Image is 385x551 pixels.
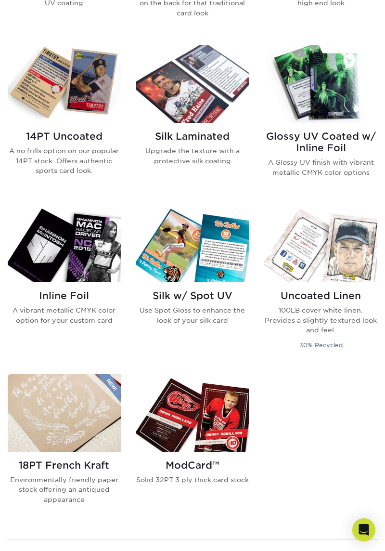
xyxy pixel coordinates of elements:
img: Glossy UV Coated w/ Inline Foil Trading Cards [264,45,377,123]
img: New Product [97,374,121,403]
p: 100LB cover white linen. Provides a slightly textured look and feel. [264,305,377,335]
h2: 14PT Uncoated [8,131,121,142]
h2: Uncoated Linen [264,290,377,302]
h2: ModCard™ [136,459,249,471]
p: Environmentally friendly paper stock offering an antiqued appearance [8,475,121,504]
a: Uncoated Linen Trading Cards Uncoated Linen 100LB cover white linen. Provides a slightly textured... [264,204,377,362]
a: Silk Laminated Trading Cards Silk Laminated Upgrade the texture with a protective silk coating [136,45,249,193]
h2: Glossy UV Coated w/ Inline Foil [264,131,377,154]
img: ModCard™ Trading Cards [136,374,249,452]
small: 30% Recycled [299,341,343,349]
img: Silk w/ Spot UV Trading Cards [136,204,249,282]
img: 18PT French Kraft Trading Cards [8,374,121,452]
h2: Silk Laminated [136,131,249,142]
h2: 18PT French Kraft [8,459,121,471]
p: A vibrant metallic CMYK color option for your custom card [8,305,121,325]
img: 14PT Uncoated Trading Cards [8,45,121,123]
p: A no frills option on our popular 14PT stock. Offers authentic sports card look. [8,146,121,175]
img: Silk Laminated Trading Cards [136,45,249,123]
h2: Silk w/ Spot UV [136,290,249,302]
img: Uncoated Linen Trading Cards [264,204,377,282]
img: Inline Foil Trading Cards [8,204,121,282]
p: Use Spot Gloss to enhance the look of your silk card [136,305,249,325]
a: ModCard™ Trading Cards ModCard™ Solid 32PT 3 ply thick card stock [136,374,249,520]
a: Inline Foil Trading Cards Inline Foil A vibrant metallic CMYK color option for your custom card [8,204,121,362]
p: Upgrade the texture with a protective silk coating [136,146,249,166]
p: A Glossy UV finish with vibrant metallic CMYK color options [264,157,377,177]
div: Open Intercom Messenger [352,518,375,541]
a: Silk w/ Spot UV Trading Cards Silk w/ Spot UV Use Spot Gloss to enhance the look of your silk card [136,204,249,362]
a: Glossy UV Coated w/ Inline Foil Trading Cards Glossy UV Coated w/ Inline Foil A Glossy UV finish ... [264,45,377,193]
a: 14PT Uncoated Trading Cards 14PT Uncoated A no frills option on our popular 14PT stock. Offers au... [8,45,121,193]
p: Solid 32PT 3 ply thick card stock [136,475,249,485]
a: 18PT French Kraft Trading Cards 18PT French Kraft Environmentally friendly paper stock offering a... [8,374,121,520]
h2: Inline Foil [8,290,121,302]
